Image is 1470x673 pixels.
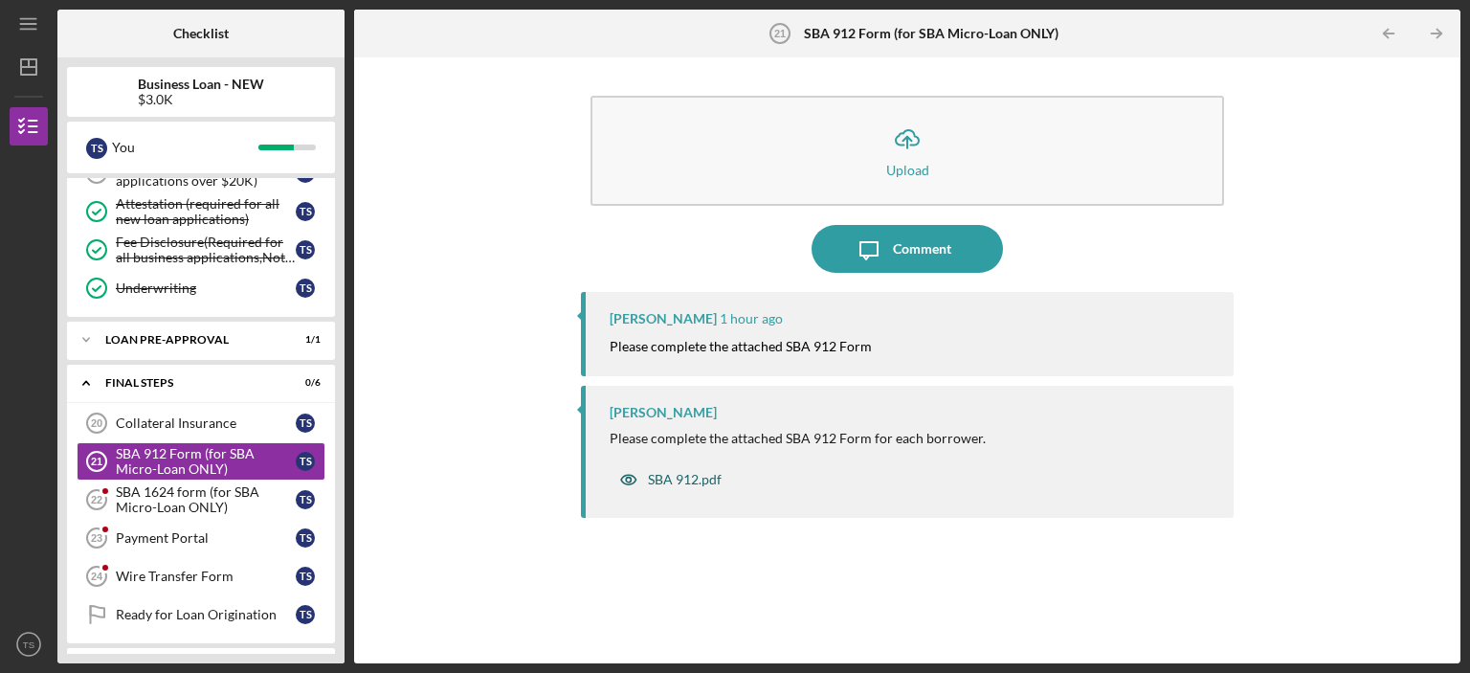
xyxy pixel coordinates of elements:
div: LOAN PRE-APPROVAL [105,334,273,346]
text: TS [23,639,34,650]
div: T S [296,567,315,586]
a: 20Collateral InsuranceTS [77,404,325,442]
div: Please complete the attached SBA 912 Form for each borrower. [610,431,986,446]
tspan: 21 [774,28,786,39]
tspan: 20 [91,417,102,429]
div: T S [296,240,315,259]
button: Comment [812,225,1003,273]
div: T S [296,528,315,548]
a: 22SBA 1624 form (for SBA Micro-Loan ONLY)TS [77,481,325,519]
div: 1 / 1 [286,334,321,346]
div: T S [296,452,315,471]
div: T S [296,279,315,298]
a: 21SBA 912 Form (for SBA Micro-Loan ONLY)TS [77,442,325,481]
div: Collateral Insurance [116,415,296,431]
tspan: 24 [91,571,103,582]
div: Attestation (required for all new loan applications) [116,196,296,227]
div: Fee Disclosure(Required for all business applications,Not needed for Contractor loans) [116,235,296,265]
b: Checklist [173,26,229,41]
div: $3.0K [138,92,264,107]
div: Wire Transfer Form [116,569,296,584]
a: 23Payment PortalTS [77,519,325,557]
div: FINAL STEPS [105,377,273,389]
div: Comment [893,225,951,273]
div: T S [296,414,315,433]
a: Ready for Loan OriginationTS [77,595,325,634]
div: Upload [886,163,929,177]
div: T S [296,202,315,221]
button: Upload [590,96,1224,206]
div: [PERSON_NAME] [610,405,717,420]
div: Ready for Loan Origination [116,607,296,622]
div: SBA 912 Form (for SBA Micro-Loan ONLY) [116,446,296,477]
div: [PERSON_NAME] [610,311,717,326]
a: Attestation (required for all new loan applications)TS [77,192,325,231]
div: 0 / 6 [286,377,321,389]
a: UnderwritingTS [77,269,325,307]
div: You [112,131,258,164]
time: 2025-08-14 18:07 [720,311,783,326]
div: T S [296,490,315,509]
tspan: 23 [91,532,102,544]
div: T S [86,138,107,159]
tspan: 21 [91,456,102,467]
mark: Please complete the attached SBA 912 Form [610,338,872,354]
tspan: 22 [91,494,102,505]
a: 24Wire Transfer FormTS [77,557,325,595]
div: SBA 1624 form (for SBA Micro-Loan ONLY) [116,484,296,515]
div: SBA 912.pdf [648,472,722,487]
button: SBA 912.pdf [610,460,731,499]
b: SBA 912 Form (for SBA Micro-Loan ONLY) [804,26,1058,41]
div: Payment Portal [116,530,296,546]
b: Business Loan - NEW [138,77,264,92]
a: Fee Disclosure(Required for all business applications,Not needed for Contractor loans)TS [77,231,325,269]
div: Underwriting [116,280,296,296]
div: T S [296,605,315,624]
button: TS [10,625,48,663]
